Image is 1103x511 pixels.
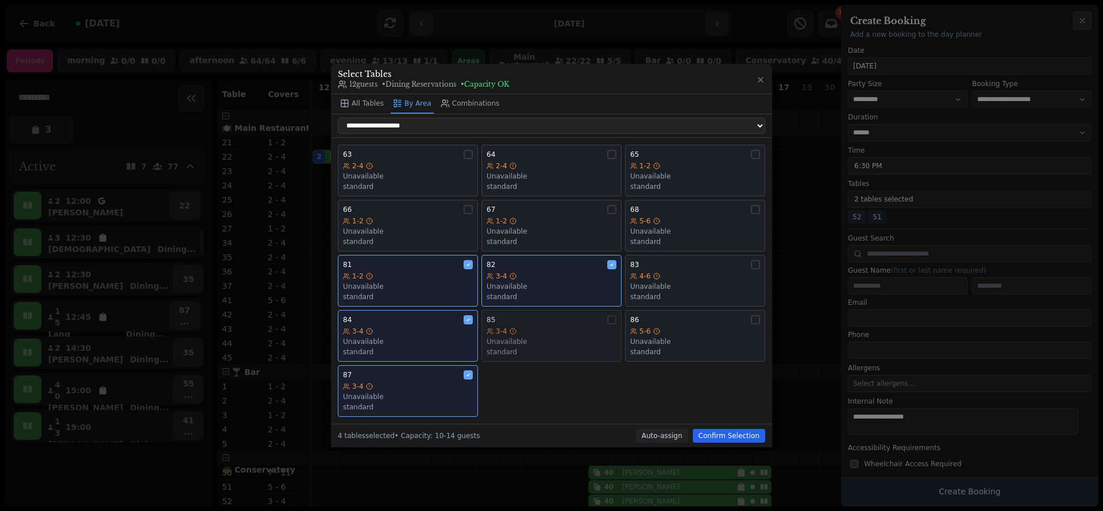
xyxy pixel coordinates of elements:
div: Unavailable [343,227,473,236]
span: 63 [343,150,352,159]
div: standard [343,292,473,301]
button: Auto-assign [636,429,688,443]
div: standard [487,182,616,191]
span: 84 [343,315,352,324]
h3: Select Tables [338,68,509,80]
button: 811-2Unavailablestandard [338,255,478,307]
button: By Area [391,94,434,114]
button: 632-4Unavailablestandard [338,145,478,196]
span: 1-2 [639,161,651,171]
span: 2-4 [496,161,507,171]
button: All Tables [338,94,386,114]
div: standard [630,347,760,357]
button: Confirm Selection [693,429,765,443]
span: 81 [343,260,352,269]
span: 1-2 [352,272,364,281]
span: 82 [487,260,495,269]
div: standard [487,347,616,357]
button: 685-6Unavailablestandard [625,200,765,251]
div: Unavailable [630,282,760,291]
div: Unavailable [343,172,473,181]
span: 66 [343,205,352,214]
span: 4 tables selected • Capacity: 10-14 guests [338,432,480,440]
div: standard [630,237,760,246]
span: • Capacity OK [461,80,509,89]
span: 1-2 [496,216,507,226]
span: 87 [343,370,352,380]
div: Unavailable [630,172,760,181]
div: standard [343,237,473,246]
div: standard [630,292,760,301]
button: 853-4Unavailablestandard [481,310,622,362]
div: Unavailable [630,227,760,236]
div: standard [630,182,760,191]
button: 661-2Unavailablestandard [338,200,478,251]
div: standard [343,347,473,357]
div: Unavailable [343,392,473,401]
span: 68 [630,205,639,214]
button: 865-6Unavailablestandard [625,310,765,362]
div: standard [343,402,473,412]
div: standard [487,237,616,246]
span: 5-6 [639,327,651,336]
div: Unavailable [487,282,616,291]
span: 4-6 [639,272,651,281]
span: 65 [630,150,639,159]
span: 2-4 [352,161,364,171]
button: 873-4Unavailablestandard [338,365,478,417]
div: Unavailable [343,337,473,346]
span: 85 [487,315,495,324]
span: 67 [487,205,495,214]
span: 3-4 [496,272,507,281]
div: standard [487,292,616,301]
span: 3-4 [352,382,364,391]
span: 83 [630,260,639,269]
div: Unavailable [487,337,616,346]
div: standard [343,182,473,191]
button: 834-6Unavailablestandard [625,255,765,307]
span: 86 [630,315,639,324]
button: 823-4Unavailablestandard [481,255,622,307]
span: • Dining Reservations [382,80,456,89]
div: Unavailable [630,337,760,346]
button: 671-2Unavailablestandard [481,200,622,251]
span: 64 [487,150,495,159]
span: 1-2 [352,216,364,226]
button: 843-4Unavailablestandard [338,310,478,362]
div: Unavailable [487,227,616,236]
span: 3-4 [352,327,364,336]
div: Unavailable [343,282,473,291]
span: 12 guests [338,80,377,89]
span: 5-6 [639,216,651,226]
button: Combinations [438,94,502,114]
button: 642-4Unavailablestandard [481,145,622,196]
div: Unavailable [487,172,616,181]
span: 3-4 [496,327,507,336]
button: 651-2Unavailablestandard [625,145,765,196]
